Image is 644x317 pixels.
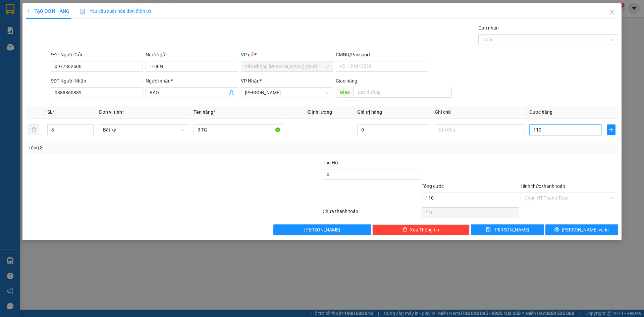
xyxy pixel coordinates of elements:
[521,183,565,189] label: Hình thức thanh toán
[245,61,329,71] span: Văn Phòng Trần Phú (Mường Thanh)
[308,109,332,115] span: Định lượng
[51,77,143,85] div: SĐT Người Nhận
[603,3,622,22] button: Close
[229,90,234,95] span: user-add
[607,127,615,133] span: plus
[241,51,333,58] div: VP gửi
[99,109,124,115] span: Đơn vị tính
[410,226,439,233] span: Xóa Thông tin
[146,51,238,58] div: Người gửi
[336,87,354,98] span: Giao
[609,10,615,15] span: close
[51,51,143,58] div: SĐT Người Gửi
[402,227,407,232] span: delete
[323,160,338,165] span: Thu Hộ
[146,77,238,85] div: Người nhận
[194,124,283,135] input: VD: Bàn, Ghế
[493,226,529,233] span: [PERSON_NAME]
[47,109,53,115] span: SL
[486,227,491,232] span: save
[336,51,428,58] div: CMND/Passport
[80,9,86,14] img: icon
[554,227,559,232] span: printer
[322,208,421,219] div: Chưa thanh toán
[529,109,552,115] span: Cước hàng
[29,124,39,135] button: delete
[354,87,452,98] input: Dọc đường
[26,9,31,13] span: plus
[562,226,609,233] span: [PERSON_NAME] và In
[103,125,184,135] span: Bất kỳ
[80,8,151,14] span: Yêu cầu xuất hóa đơn điện tử
[357,109,382,115] span: Giá trị hàng
[471,224,544,235] button: save[PERSON_NAME]
[245,88,329,98] span: Phạm Ngũ Lão
[241,78,260,84] span: VP Nhận
[545,224,618,235] button: printer[PERSON_NAME] và In
[336,78,357,84] span: Giao hàng
[304,226,340,233] span: [PERSON_NAME]
[432,106,527,119] th: Ghi chú
[26,8,69,14] span: TẠO ĐƠN HÀNG
[194,109,215,115] span: Tên hàng
[422,183,444,189] span: Tổng cước
[478,25,499,31] label: Gán nhãn
[29,144,249,151] div: Tổng: 3
[435,124,524,135] input: Ghi Chú
[372,224,470,235] button: deleteXóa Thông tin
[273,224,371,235] button: [PERSON_NAME]
[607,124,615,135] button: plus
[357,124,429,135] input: 0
